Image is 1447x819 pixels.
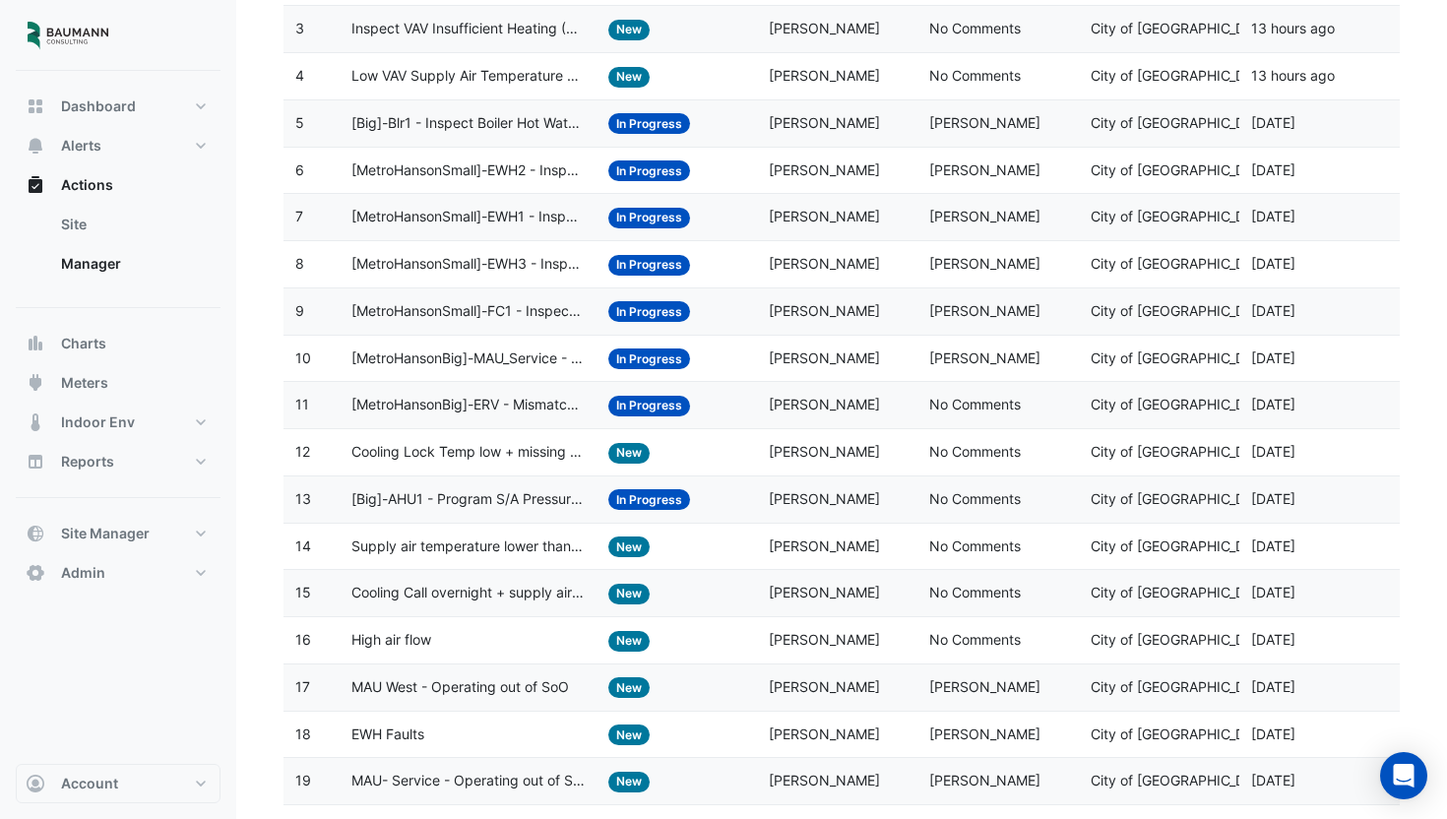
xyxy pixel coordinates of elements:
[1251,396,1295,412] span: 2025-08-19T13:46:09.330
[351,676,569,699] span: MAU West - Operating out of SoO
[351,488,585,511] span: [Big]-AHU1 - Program S/A Pressure SP Reset Missing Strategy (Energy Saving)
[61,334,106,353] span: Charts
[608,443,650,464] span: New
[769,725,880,742] span: [PERSON_NAME]
[351,724,424,746] span: EWH Faults
[1091,443,1275,460] span: City of [GEOGRAPHIC_DATA]
[351,112,585,135] span: [Big]-Blr1 - Inspect Boiler Hot Water Leaving Temperature Sensor
[16,403,220,442] button: Indoor Env
[295,631,311,648] span: 16
[608,301,690,322] span: In Progress
[929,678,1040,695] span: [PERSON_NAME]
[1091,255,1275,272] span: City of [GEOGRAPHIC_DATA]
[608,631,650,652] span: New
[769,349,880,366] span: [PERSON_NAME]
[295,208,303,224] span: 7
[295,302,304,319] span: 9
[769,302,880,319] span: [PERSON_NAME]
[16,205,220,291] div: Actions
[608,584,650,604] span: New
[295,725,311,742] span: 18
[295,584,311,600] span: 15
[45,244,220,283] a: Manager
[929,631,1021,648] span: No Comments
[608,536,650,557] span: New
[26,563,45,583] app-icon: Admin
[351,582,585,604] span: Cooling Call overnight + supply air flow temperature hunting and very low + Outside air temp Lock...
[351,441,585,464] span: Cooling Lock Temp low + missing Values outside air temperature
[929,67,1021,84] span: No Comments
[26,334,45,353] app-icon: Charts
[351,206,585,228] span: [MetroHansonSmall]-EWH1 - Inspect Supply Air Fan Fault
[351,535,585,558] span: Supply air temperature lower than setpoint (64°F - Setpoint CIM / 70°F Setpoint SoO)
[608,489,690,510] span: In Progress
[16,553,220,593] button: Admin
[351,159,585,182] span: [MetroHansonSmall]-EWH2 - Inspect Supply Air Fan Fault
[1251,161,1295,178] span: 2025-08-19T14:57:46.682
[608,160,690,181] span: In Progress
[929,772,1040,788] span: [PERSON_NAME]
[16,514,220,553] button: Site Manager
[1251,114,1295,131] span: 2025-08-19T17:20:06.243
[769,678,880,695] span: [PERSON_NAME]
[929,255,1040,272] span: [PERSON_NAME]
[1091,725,1275,742] span: City of [GEOGRAPHIC_DATA]
[26,452,45,472] app-icon: Reports
[1251,302,1295,319] span: 2025-08-19T14:52:57.487
[295,114,304,131] span: 5
[769,114,880,131] span: [PERSON_NAME]
[769,772,880,788] span: [PERSON_NAME]
[61,563,105,583] span: Admin
[295,772,311,788] span: 19
[45,205,220,244] a: Site
[769,396,880,412] span: [PERSON_NAME]
[295,443,310,460] span: 12
[1091,161,1275,178] span: City of [GEOGRAPHIC_DATA]
[26,136,45,156] app-icon: Alerts
[295,349,311,366] span: 10
[295,67,304,84] span: 4
[1091,20,1275,36] span: City of [GEOGRAPHIC_DATA]
[295,161,304,178] span: 6
[1091,114,1275,131] span: City of [GEOGRAPHIC_DATA]
[929,302,1040,319] span: [PERSON_NAME]
[608,113,690,134] span: In Progress
[61,96,136,116] span: Dashboard
[16,764,220,803] button: Account
[295,537,311,554] span: 14
[929,349,1040,366] span: [PERSON_NAME]
[769,537,880,554] span: [PERSON_NAME]
[61,774,118,793] span: Account
[1251,255,1295,272] span: 2025-08-19T14:55:49.826
[769,67,880,84] span: [PERSON_NAME]
[769,161,880,178] span: [PERSON_NAME]
[1251,678,1295,695] span: 2025-08-11T10:29:13.515
[16,126,220,165] button: Alerts
[929,20,1021,36] span: No Comments
[769,584,880,600] span: [PERSON_NAME]
[61,524,150,543] span: Site Manager
[351,65,585,88] span: Low VAV Supply Air Temperature but zone temp meeting setpoint (VAV-3)
[608,396,690,416] span: In Progress
[1091,678,1275,695] span: City of [GEOGRAPHIC_DATA]
[608,20,650,40] span: New
[769,631,880,648] span: [PERSON_NAME]
[26,524,45,543] app-icon: Site Manager
[608,255,690,276] span: In Progress
[929,584,1021,600] span: No Comments
[608,208,690,228] span: In Progress
[1251,772,1295,788] span: 2025-08-11T10:14:16.611
[61,373,108,393] span: Meters
[1251,443,1295,460] span: 2025-08-13T00:57:31.530
[16,324,220,363] button: Charts
[351,253,585,276] span: [MetroHansonSmall]-EWH3 - Inspect Supply Air Fan Fault
[1091,537,1275,554] span: City of [GEOGRAPHIC_DATA]
[16,87,220,126] button: Dashboard
[929,208,1040,224] span: [PERSON_NAME]
[1091,67,1275,84] span: City of [GEOGRAPHIC_DATA]
[351,770,585,792] span: MAU- Service - Operating out of SoO - Continuous Operation
[61,136,101,156] span: Alerts
[1091,490,1275,507] span: City of [GEOGRAPHIC_DATA]
[1091,302,1275,319] span: City of [GEOGRAPHIC_DATA]
[351,300,585,323] span: [MetroHansonSmall]-FC1 - Inspect Exhaust Air Fan Fault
